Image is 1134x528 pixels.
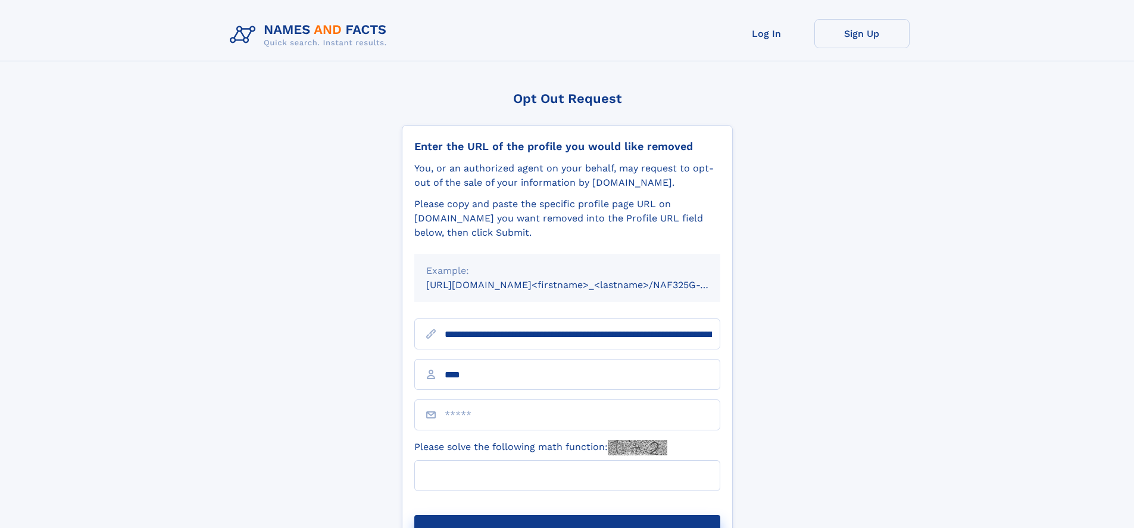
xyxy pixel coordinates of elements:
small: [URL][DOMAIN_NAME]<firstname>_<lastname>/NAF325G-xxxxxxxx [426,279,743,290]
a: Log In [719,19,814,48]
div: Enter the URL of the profile you would like removed [414,140,720,153]
div: Opt Out Request [402,91,733,106]
div: Please copy and paste the specific profile page URL on [DOMAIN_NAME] you want removed into the Pr... [414,197,720,240]
div: Example: [426,264,708,278]
div: You, or an authorized agent on your behalf, may request to opt-out of the sale of your informatio... [414,161,720,190]
label: Please solve the following math function: [414,440,667,455]
img: Logo Names and Facts [225,19,396,51]
a: Sign Up [814,19,910,48]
